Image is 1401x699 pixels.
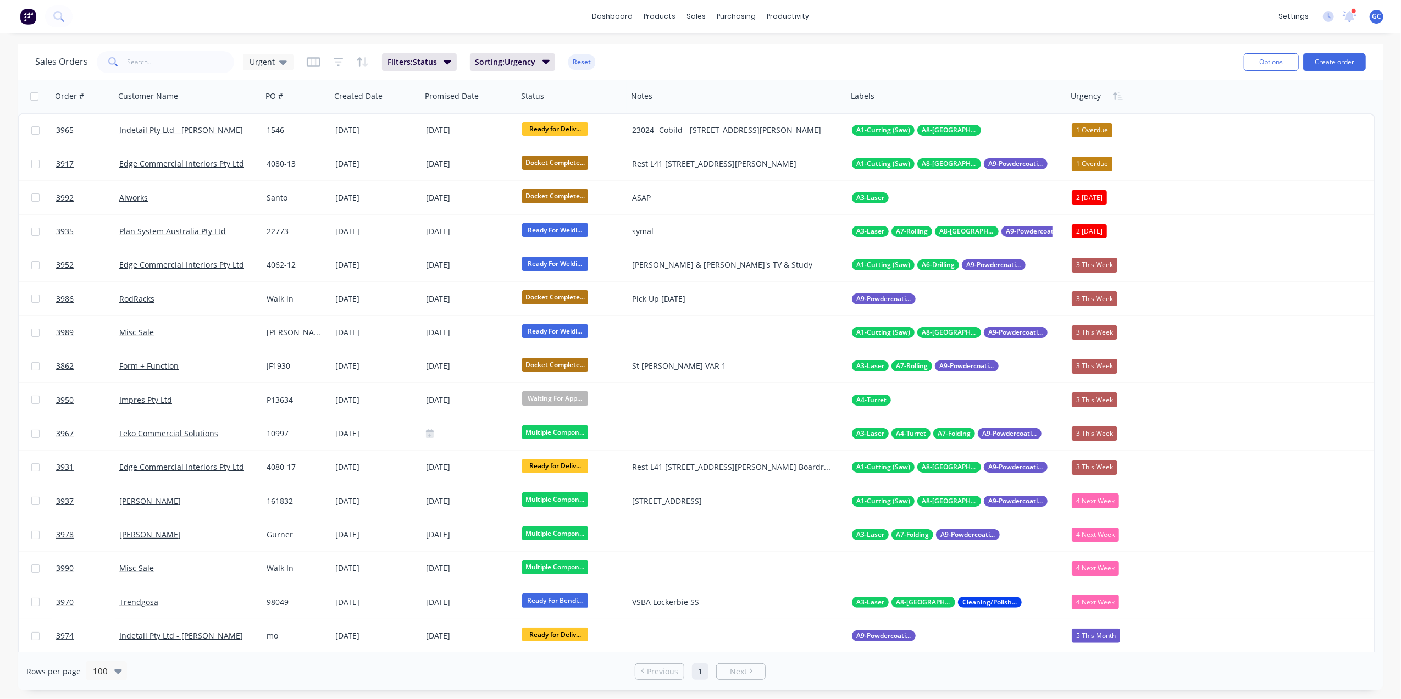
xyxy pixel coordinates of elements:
[681,8,711,25] div: sales
[1273,8,1314,25] div: settings
[632,158,833,169] div: Rest L41 [STREET_ADDRESS][PERSON_NAME]
[335,226,417,237] div: [DATE]
[856,496,910,507] span: A1-Cutting (Saw)
[922,496,977,507] span: A8-[GEOGRAPHIC_DATA]
[922,259,955,270] span: A6-Drilling
[852,630,916,641] button: A9-Powdercoating
[119,630,243,641] a: Indetail Pty Ltd - [PERSON_NAME]
[425,91,479,102] div: Promised Date
[119,327,154,337] a: Misc Sale
[56,349,119,382] a: 3862
[426,157,513,171] div: [DATE]
[939,360,994,371] span: A9-Powdercoating
[118,91,178,102] div: Customer Name
[426,528,513,542] div: [DATE]
[35,57,88,67] h1: Sales Orders
[852,125,981,136] button: A1-Cutting (Saw)A8-[GEOGRAPHIC_DATA]
[56,428,74,439] span: 3967
[335,529,417,540] div: [DATE]
[426,595,513,609] div: [DATE]
[632,462,833,473] div: Rest L41 [STREET_ADDRESS][PERSON_NAME] Boardroom Seating
[852,192,889,203] button: A3-Laser
[922,125,977,136] span: A8-[GEOGRAPHIC_DATA]
[962,597,1017,608] span: Cleaning/Polishing
[335,327,417,338] div: [DATE]
[119,597,158,607] a: Trendgosa
[56,384,119,417] a: 3950
[267,496,324,507] div: 161832
[922,327,977,338] span: A8-[GEOGRAPHIC_DATA]
[335,496,417,507] div: [DATE]
[1072,595,1119,609] div: 4 Next Week
[856,462,910,473] span: A1-Cutting (Saw)
[335,259,417,270] div: [DATE]
[632,293,833,304] div: Pick Up [DATE]
[56,226,74,237] span: 3935
[522,560,588,574] span: Multiple Compon...
[1372,12,1381,21] span: GC
[988,462,1043,473] span: A9-Powdercoating
[56,293,74,304] span: 3986
[56,630,74,641] span: 3974
[1072,629,1120,643] div: 5 This Month
[522,189,588,203] span: Docket Complete...
[896,360,928,371] span: A7-Rolling
[922,158,977,169] span: A8-[GEOGRAPHIC_DATA]
[426,629,513,643] div: [DATE]
[1006,226,1061,237] span: A9-Powdercoating
[966,259,1021,270] span: A9-Powdercoating
[335,158,417,169] div: [DATE]
[335,125,417,136] div: [DATE]
[56,316,119,349] a: 3989
[119,226,226,236] a: Plan System Australia Pty Ltd
[119,259,244,270] a: Edge Commercial Interiors Pty Ltd
[852,259,1026,270] button: A1-Cutting (Saw)A6-DrillingA9-Powdercoating
[56,158,74,169] span: 3917
[896,226,928,237] span: A7-Rolling
[426,292,513,306] div: [DATE]
[586,8,638,25] a: dashboard
[426,258,513,272] div: [DATE]
[630,663,770,680] ul: Pagination
[988,327,1043,338] span: A9-Powdercoating
[1072,460,1117,474] div: 3 This Week
[856,428,884,439] span: A3-Laser
[856,259,910,270] span: A1-Cutting (Saw)
[56,619,119,652] a: 3974
[56,327,74,338] span: 3989
[852,395,891,406] button: A4-Turret
[55,91,84,102] div: Order #
[1072,392,1117,407] div: 3 This Week
[856,327,910,338] span: A1-Cutting (Saw)
[852,158,1048,169] button: A1-Cutting (Saw)A8-[GEOGRAPHIC_DATA]A9-Powdercoating
[852,597,1022,608] button: A3-LaserA8-[GEOGRAPHIC_DATA]Cleaning/Polishing
[119,462,244,472] a: Edge Commercial Interiors Pty Ltd
[1072,493,1119,508] div: 4 Next Week
[335,192,417,203] div: [DATE]
[940,529,995,540] span: A9-Powdercoating
[982,428,1037,439] span: A9-Powdercoating
[56,417,119,450] a: 3967
[896,529,929,540] span: A7-Folding
[730,666,747,677] span: Next
[119,428,218,439] a: Feko Commercial Solutions
[1072,528,1119,542] div: 4 Next Week
[387,57,437,68] span: Filters: Status
[56,181,119,214] a: 3992
[334,91,383,102] div: Created Date
[522,391,588,405] span: Waiting For App...
[852,529,1000,540] button: A3-LaserA7-FoldingA9-Powdercoating
[56,552,119,585] a: 3990
[852,327,1048,338] button: A1-Cutting (Saw)A8-[GEOGRAPHIC_DATA]A9-Powdercoating
[56,114,119,147] a: 3965
[522,122,588,136] span: Ready for Deliv...
[1071,91,1101,102] div: Urgency
[631,91,652,102] div: Notes
[56,147,119,180] a: 3917
[56,451,119,484] a: 3931
[56,597,74,608] span: 3970
[1072,224,1107,238] div: 2 [DATE]
[632,259,833,270] div: [PERSON_NAME] & [PERSON_NAME]'s TV & Study
[267,630,324,641] div: mo
[711,8,761,25] div: purchasing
